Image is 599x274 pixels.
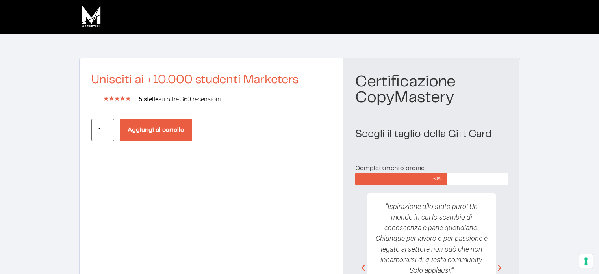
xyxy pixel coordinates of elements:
div: Previous slide [359,264,367,272]
div: Next slide [496,264,504,272]
span: 60% [433,173,447,185]
iframe: Customerly Messenger Launcher [6,243,30,267]
h1: Certificazione CopyMastery [355,74,508,106]
input: Quantità prodotto [91,119,114,141]
span: Completamento ordine [355,165,425,171]
i: ★ [103,94,109,103]
button: Le tue preferenze relative al consenso per le tecnologie di tracciamento [579,254,593,268]
h2: Scegli il taglio della Gift Card [355,129,508,140]
b: 5 stelle [139,95,158,103]
h2: su oltre 360 recensioni [139,96,332,103]
button: Aggiungi al carrello [120,119,192,141]
i: ★ [125,94,131,103]
i: ★ [114,94,120,103]
div: 5/5 [103,94,131,103]
i: ★ [120,94,125,103]
h2: Unisciti ai +10.000 studenti Marketers [91,74,332,86]
i: ★ [109,94,114,103]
